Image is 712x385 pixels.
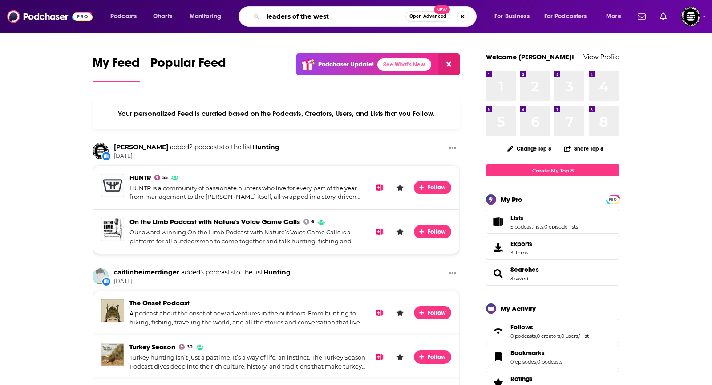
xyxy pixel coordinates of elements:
[414,350,451,364] button: Follow
[93,268,109,284] img: caitlinheimerdinger
[434,5,450,14] span: New
[537,359,562,365] a: 0 podcasts
[129,217,300,226] span: On the Limb Podcast with Nature's Voice Game Calls
[606,10,621,23] span: More
[488,9,541,24] button: open menu
[101,277,111,287] div: New List
[579,333,589,339] a: 1 list
[153,10,172,23] span: Charts
[101,174,124,197] img: HUNTR
[510,214,523,222] span: Lists
[486,210,619,234] span: Lists
[428,353,447,361] span: Follow
[486,236,619,260] a: Exports
[510,323,589,331] a: Follows
[150,55,226,76] span: Popular Feed
[489,325,507,337] a: Follows
[489,242,507,254] span: Exports
[510,240,532,248] span: Exports
[129,353,366,371] div: Turkey hunting isn’t just a pastime. It’s a way of life, an instinct. The Turkey Season Podcast d...
[607,196,618,202] a: PRO
[428,228,447,236] span: Follow
[510,250,532,256] span: 3 items
[252,143,279,151] a: Hunting
[187,345,193,349] span: 30
[428,184,447,191] span: Follow
[104,9,148,24] button: open menu
[393,181,407,194] button: Leave a Rating
[114,143,279,152] h3: to the list
[263,268,291,276] a: Hunting
[129,228,366,246] div: Our award winning On the Limb Podcast with Nature’s Voice Game Calls is a platform for all outdoo...
[303,219,314,225] a: 6
[101,151,111,161] div: New List
[7,8,93,25] img: Podchaser - Follow, Share and Rate Podcasts
[93,55,140,76] span: My Feed
[150,55,226,82] a: Popular Feed
[510,275,528,282] a: 3 saved
[311,220,314,224] span: 6
[510,375,533,383] span: Ratings
[544,224,578,230] a: 0 episode lists
[560,333,561,339] span: ,
[501,195,522,204] div: My Pro
[510,375,562,383] a: Ratings
[181,268,234,276] span: added 5 podcasts
[114,278,291,285] span: [DATE]
[543,224,544,230] span: ,
[600,9,632,24] button: open menu
[154,175,168,180] a: 55
[101,218,124,241] a: On the Limb Podcast with Nature's Voice Game Calls
[501,304,536,313] div: My Activity
[263,9,405,24] input: Search podcasts, credits, & more...
[129,309,366,327] div: A podcast about the onset of new adventures in the outdoors. From hunting to hiking, fishing, tra...
[247,6,485,27] div: Search podcasts, credits, & more...
[681,7,700,26] span: Logged in as KarinaSabol
[428,309,447,317] span: Follow
[170,143,222,151] span: added 2 podcasts
[681,7,700,26] img: User Profile
[544,10,587,23] span: For Podcasters
[656,9,670,24] a: Show notifications dropdown
[393,225,407,238] button: Leave a Rating
[179,344,193,350] a: 30
[373,306,386,319] button: Add to List
[93,143,109,159] a: Karina Sabol
[129,343,175,351] a: Turkey Season
[510,266,539,274] a: Searches
[510,224,543,230] a: 5 podcast lists
[377,58,431,71] a: See What's New
[393,350,407,364] button: Leave a Rating
[510,359,536,365] a: 0 episodes
[129,299,190,307] a: The Onset Podcast
[486,345,619,369] span: Bookmarks
[414,306,451,319] button: Follow
[147,9,178,24] a: Charts
[564,140,604,157] button: Share Top 8
[607,196,618,203] span: PRO
[445,143,460,154] button: Show More Button
[110,10,137,23] span: Podcasts
[373,225,386,238] button: Add to List
[681,7,700,26] button: Show profile menu
[486,319,619,343] span: Follows
[101,343,124,366] img: Turkey Season
[409,14,446,19] span: Open Advanced
[414,225,451,238] button: Follow
[489,267,507,280] a: Searches
[634,9,649,24] a: Show notifications dropdown
[510,333,536,339] a: 0 podcasts
[318,61,374,68] p: Podchaser Update!
[129,173,151,182] a: HUNTR
[538,9,600,24] button: open menu
[536,359,537,365] span: ,
[114,152,279,160] span: [DATE]
[537,333,560,339] a: 0 creators
[578,333,579,339] span: ,
[114,268,291,277] h3: to the list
